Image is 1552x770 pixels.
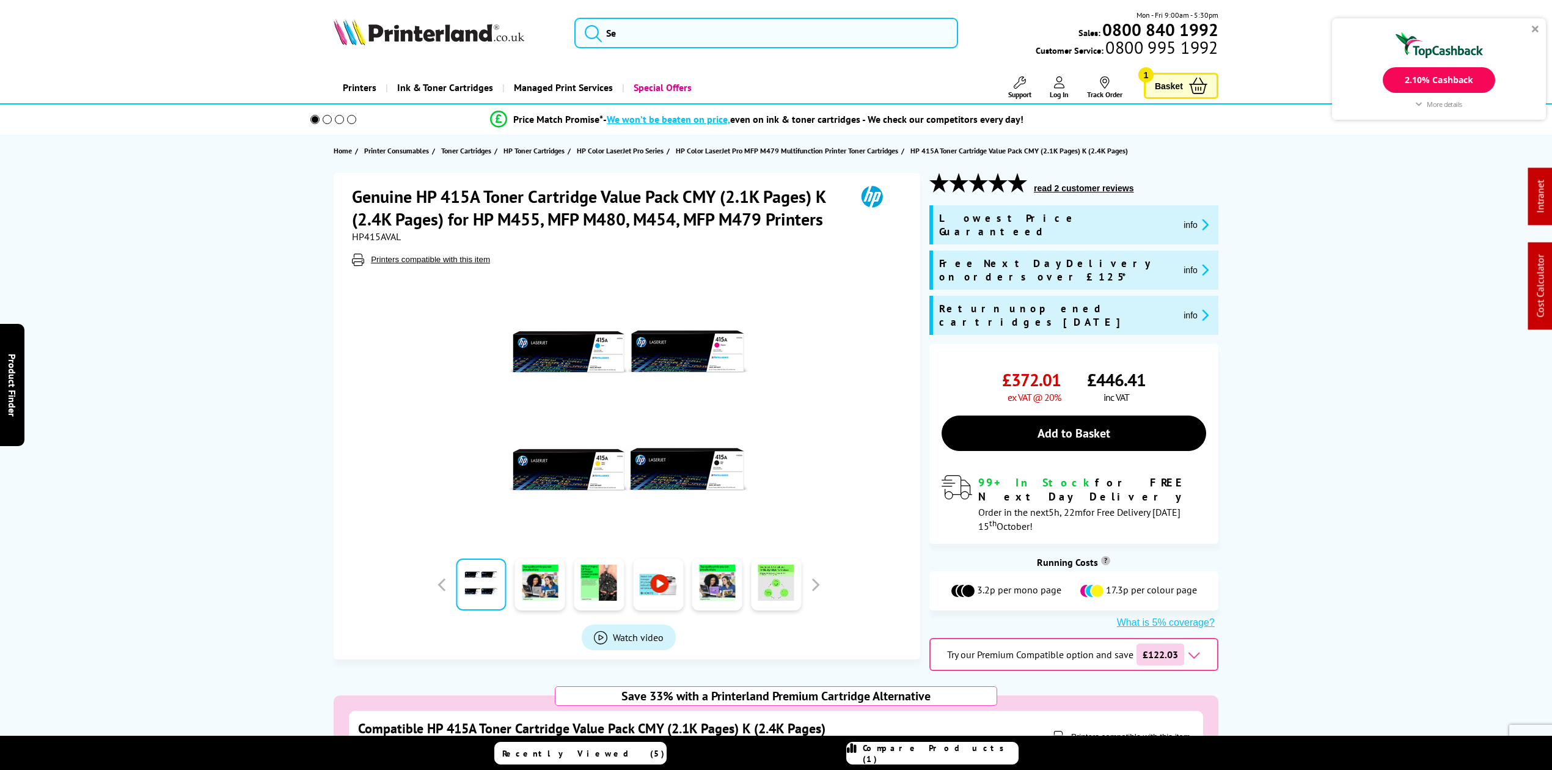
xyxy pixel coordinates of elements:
button: What is 5% coverage? [1113,617,1218,629]
span: Mon - Fri 9:00am - 5:30pm [1137,9,1218,21]
a: Home [334,144,355,157]
a: Cost Calculator [1534,255,1547,318]
div: Save 33% with a Printerland Premium Cartridge Alternative [555,686,997,706]
span: 3.2p per mono page [977,584,1061,598]
a: Intranet [1534,180,1547,213]
button: promo-description [1180,218,1212,232]
span: Recently Viewed (5) [502,748,665,759]
span: Support [1008,90,1031,99]
a: Ink & Toner Cartridges [386,72,502,103]
a: HP Toner Cartridges [503,144,568,157]
div: - even on ink & toner cartridges - We check our competitors every day! [603,113,1023,125]
a: Recently Viewed (5) [494,742,667,765]
a: Special Offers [622,72,701,103]
a: HP Color LaserJet Pro Series [577,144,667,157]
a: HP 415A Toner Cartridge Value Pack CMY (2.1K Pages) K (2.4K Pages) [910,144,1131,157]
span: £446.41 [1087,369,1146,391]
span: Printer Consumables [364,144,429,157]
span: 1 [1138,67,1154,82]
span: Watch video [613,631,664,643]
span: Log In [1050,90,1069,99]
a: Support [1008,76,1031,99]
a: Product_All_Videos [582,625,676,650]
span: We won’t be beaten on price, [607,113,730,125]
a: Add to Basket [942,416,1206,451]
b: 0800 840 1992 [1102,18,1218,41]
a: Basket 1 [1144,73,1218,99]
a: Compare Products (1) [846,742,1019,765]
input: Se [574,18,958,48]
a: 0800 840 1992 [1100,24,1218,35]
h1: Genuine HP 415A Toner Cartridge Value Pack CMY (2.1K Pages) K (2.4K Pages) for HP M455, MFP M480,... [352,185,844,230]
img: HP [844,185,900,208]
button: Printers compatible with this item [1067,732,1194,742]
span: HP415AVAL [352,230,401,243]
sup: th [989,518,997,529]
span: ex VAT @ 20% [1008,391,1061,403]
div: Running Costs [929,556,1218,568]
li: modal_Promise [293,109,1220,130]
a: Log In [1050,76,1069,99]
sup: Cost per page [1101,556,1110,565]
span: HP 415A Toner Cartridge Value Pack CMY (2.1K Pages) K (2.4K Pages) [910,144,1128,157]
a: HP Color LaserJet Pro MFP M479 Multifunction Printer Toner Cartridges [676,144,901,157]
span: Basket [1155,78,1183,94]
span: Try our Premium Compatible option and save [947,648,1133,661]
div: modal_delivery [942,475,1206,532]
span: Toner Cartridges [441,144,491,157]
span: Sales: [1078,27,1100,38]
span: Compare Products (1) [863,743,1018,765]
a: Printers [334,72,386,103]
span: £122.03 [1137,643,1184,665]
span: HP Color LaserJet Pro MFP M479 Multifunction Printer Toner Cartridges [676,144,898,157]
span: HP Toner Cartridges [503,144,565,157]
span: Return unopened cartridges [DATE] [939,302,1174,329]
a: Compatible HP 415A Toner Cartridge Value Pack CMY (2.1K Pages) K (2.4K Pages) [358,720,825,737]
a: Track Order [1087,76,1122,99]
a: Printerland Logo [334,18,559,48]
div: for FREE Next Day Delivery [978,475,1206,504]
a: Toner Cartridges [441,144,494,157]
button: read 2 customer reviews [1030,183,1137,194]
span: Product Finder [6,354,18,417]
span: 0800 995 1992 [1104,42,1218,53]
span: inc VAT [1104,391,1129,403]
span: 5h, 22m [1049,506,1083,518]
span: Price Match Promise* [513,113,603,125]
a: Printer Consumables [364,144,432,157]
a: Managed Print Services [502,72,622,103]
img: HP 415A Toner Cartridge Value Pack CMY (2.1K Pages) K (2.4K Pages) [509,290,749,530]
span: Free Next Day Delivery on orders over £125* [939,257,1174,284]
span: Lowest Price Guaranteed [939,211,1174,238]
span: 99+ In Stock [978,475,1095,490]
button: promo-description [1180,308,1212,322]
button: promo-description [1180,263,1212,277]
img: Printerland Logo [334,18,524,45]
span: £372.01 [1002,369,1061,391]
span: Ink & Toner Cartridges [397,72,493,103]
span: HP Color LaserJet Pro Series [577,144,664,157]
span: 17.3p per colour page [1106,584,1197,598]
span: Customer Service: [1036,42,1218,56]
button: Printers compatible with this item [367,254,494,265]
span: Order in the next for Free Delivery [DATE] 15 October! [978,506,1180,532]
span: Home [334,144,352,157]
